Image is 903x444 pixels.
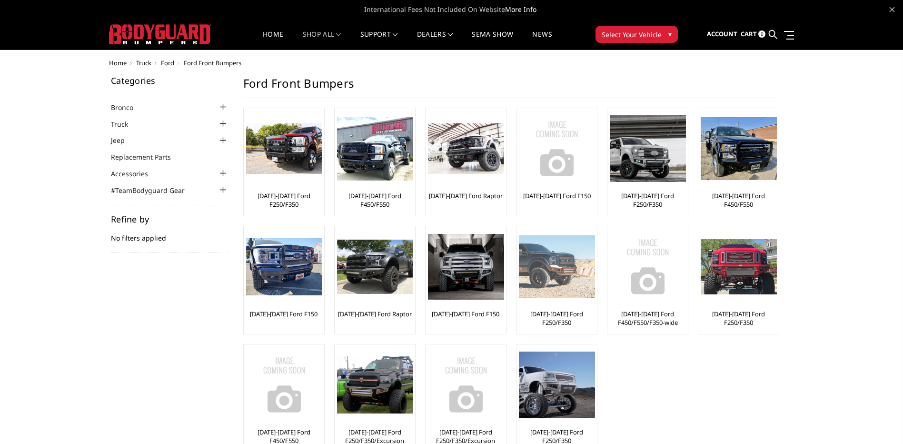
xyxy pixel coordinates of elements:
a: Jeep [111,135,137,145]
span: Select Your Vehicle [602,30,662,40]
a: Truck [111,119,140,129]
img: No Image [246,347,322,423]
a: Bronco [111,102,145,112]
a: [DATE]-[DATE] Ford F450/F550 [701,192,776,209]
a: Account [707,21,737,47]
a: SEMA Show [472,31,513,50]
a: Dealers [417,31,453,50]
img: BODYGUARD BUMPERS [109,24,211,44]
a: Ford [161,59,174,67]
span: 0 [758,30,765,38]
a: #TeamBodyguard Gear [111,185,197,195]
iframe: Chat Widget [855,398,903,444]
img: No Image [610,229,686,305]
a: [DATE]-[DATE] Ford F450/F550 [337,192,413,209]
a: shop all [303,31,341,50]
span: Ford Front Bumpers [184,59,241,67]
span: ▾ [668,29,672,39]
a: News [532,31,552,50]
a: [DATE]-[DATE] Ford F150 [250,310,318,318]
a: [DATE]-[DATE] Ford F150 [523,192,591,200]
a: Accessories [111,169,160,179]
img: No Image [428,347,504,423]
a: Support [360,31,398,50]
a: Cart 0 [741,21,765,47]
button: Select Your Vehicle [595,26,678,43]
span: Cart [741,30,757,38]
a: Truck [136,59,151,67]
a: [DATE]-[DATE] Ford F250/F350 [610,192,685,209]
h5: Refine by [111,215,229,223]
a: Home [263,31,283,50]
a: [DATE]-[DATE] Ford F250/F350 [519,310,595,327]
a: [DATE]-[DATE] Ford F250/F350 [701,310,776,327]
div: No filters applied [111,215,229,253]
img: No Image [519,111,595,187]
a: More Info [505,5,536,14]
a: Replacement Parts [111,152,183,162]
a: [DATE]-[DATE] Ford Raptor [338,310,412,318]
a: [DATE]-[DATE] Ford F450/F550/F350-wide [610,310,685,327]
h5: Categories [111,76,229,85]
a: [DATE]-[DATE] Ford Raptor [429,192,503,200]
a: Home [109,59,127,67]
span: Account [707,30,737,38]
a: [DATE]-[DATE] Ford F150 [432,310,499,318]
a: [DATE]-[DATE] Ford F250/F350 [246,192,322,209]
h1: Ford Front Bumpers [243,76,778,98]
